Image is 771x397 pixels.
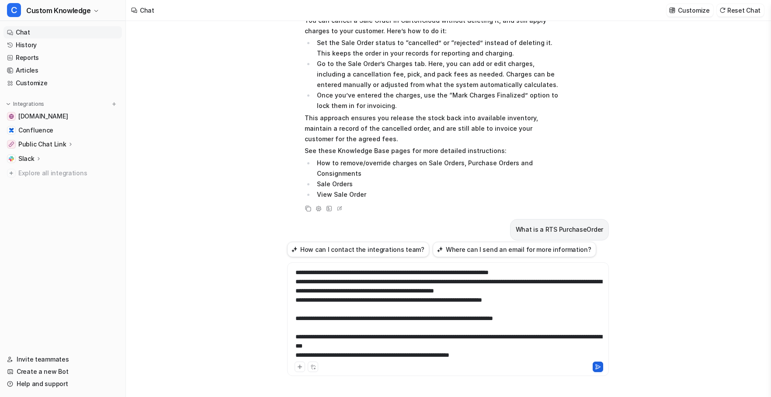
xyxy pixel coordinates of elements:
li: Sale Orders [314,179,560,189]
p: Integrations [13,101,44,108]
p: Public Chat Link [18,140,66,149]
img: reset [719,7,726,14]
span: C [7,3,21,17]
a: Chat [3,26,122,38]
img: Slack [9,156,14,161]
a: help.cartoncloud.com[DOMAIN_NAME] [3,110,122,122]
li: Set the Sale Order status to “cancelled” or “rejected” instead of deleting it. This keeps the ord... [314,38,560,59]
li: Go to the Sale Order’s Charges tab. Here, you can add or edit charges, including a cancellation f... [314,59,560,90]
span: [DOMAIN_NAME] [18,112,68,121]
a: Customize [3,77,122,89]
a: Create a new Bot [3,366,122,378]
li: View Sale Order [314,189,560,200]
img: Public Chat Link [9,142,14,147]
button: Reset Chat [717,4,764,17]
a: History [3,39,122,51]
li: Once you’ve entered the charges, use the “Mark Charges Finalized” option to lock them in for invo... [314,90,560,111]
li: How to remove/override charges on Sale Orders, Purchase Orders and Consignments [314,158,560,179]
p: Slack [18,154,35,163]
span: Confluence [18,126,53,135]
img: customize [669,7,675,14]
p: Customize [678,6,709,15]
p: This approach ensures you release the stock back into available inventory, maintain a record of t... [305,113,560,144]
a: Invite teammates [3,353,122,366]
button: Where can I send an email for more information? [433,242,596,257]
img: help.cartoncloud.com [9,114,14,119]
a: Articles [3,64,122,77]
a: ConfluenceConfluence [3,124,122,136]
img: Confluence [9,128,14,133]
img: explore all integrations [7,169,16,178]
p: What is a RTS PurchaseOrder [516,224,603,235]
p: See these Knowledge Base pages for more detailed instructions: [305,146,560,156]
button: Customize [667,4,713,17]
a: Reports [3,52,122,64]
span: Custom Knowledge [26,4,91,17]
img: expand menu [5,101,11,107]
p: You can cancel a Sale Order in CartonCloud without deleting it, and still apply charges to your c... [305,15,560,36]
span: Explore all integrations [18,166,118,180]
button: How can I contact the integrations team? [287,242,429,257]
a: Explore all integrations [3,167,122,179]
a: Help and support [3,378,122,390]
div: Chat [140,6,154,15]
button: Integrations [3,100,47,108]
img: menu_add.svg [111,101,117,107]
